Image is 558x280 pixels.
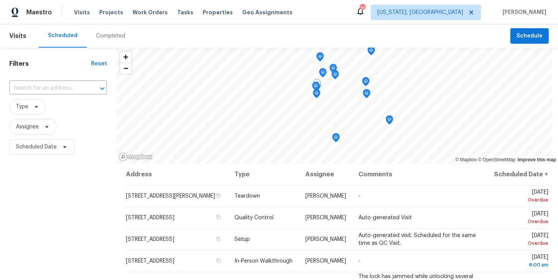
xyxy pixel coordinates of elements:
[377,9,463,16] span: [US_STATE], [GEOGRAPHIC_DATA]
[16,103,28,111] span: Type
[126,258,174,264] span: [STREET_ADDRESS]
[9,60,91,68] h1: Filters
[234,193,260,199] span: Teardown
[360,5,365,12] div: 31
[74,9,90,16] span: Visits
[329,64,337,76] div: Map marker
[455,157,477,162] a: Mapbox
[358,193,360,199] span: -
[332,133,340,145] div: Map marker
[352,164,488,185] th: Comments
[16,143,57,151] span: Scheduled Date
[494,196,548,204] div: Overdue
[305,258,346,264] span: [PERSON_NAME]
[499,9,546,16] span: [PERSON_NAME]
[126,164,228,185] th: Address
[386,115,393,127] div: Map marker
[133,9,168,16] span: Work Orders
[97,83,108,94] button: Open
[234,237,250,242] span: Setup
[488,164,549,185] th: Scheduled Date ↑
[203,9,233,16] span: Properties
[215,192,222,199] button: Copy Address
[48,32,77,39] div: Scheduled
[119,152,153,161] a: Mapbox homepage
[362,77,370,89] div: Map marker
[510,28,549,44] button: Schedule
[120,63,131,74] button: Zoom out
[494,254,548,269] span: [DATE]
[494,261,548,269] div: 8:00 am
[96,32,125,40] div: Completed
[91,60,107,68] div: Reset
[478,157,515,162] a: OpenStreetMap
[215,236,222,242] button: Copy Address
[228,164,299,185] th: Type
[358,215,412,220] span: Auto-generated Visit
[494,218,548,225] div: Overdue
[313,79,321,91] div: Map marker
[299,164,352,185] th: Assignee
[126,215,174,220] span: [STREET_ADDRESS]
[9,27,26,44] span: Visits
[116,48,552,164] canvas: Map
[177,10,193,15] span: Tasks
[319,68,327,80] div: Map marker
[331,70,339,82] div: Map marker
[358,233,476,246] span: Auto-generated visit. Scheduled for the same time as QC Visit.
[234,258,293,264] span: In-Person Walkthrough
[26,9,52,16] span: Maestro
[517,31,542,41] span: Schedule
[305,215,346,220] span: [PERSON_NAME]
[494,211,548,225] span: [DATE]
[358,258,360,264] span: -
[126,193,215,199] span: [STREET_ADDRESS][PERSON_NAME]
[312,82,320,94] div: Map marker
[494,233,548,247] span: [DATE]
[99,9,123,16] span: Projects
[242,9,293,16] span: Geo Assignments
[367,46,375,58] div: Map marker
[16,123,39,131] span: Assignee
[215,214,222,221] button: Copy Address
[9,82,85,94] input: Search for an address...
[215,257,222,264] button: Copy Address
[313,89,320,101] div: Map marker
[494,190,548,204] span: [DATE]
[126,237,174,242] span: [STREET_ADDRESS]
[518,157,556,162] a: Improve this map
[305,237,346,242] span: [PERSON_NAME]
[234,215,274,220] span: Quality Control
[120,51,131,63] button: Zoom in
[363,89,370,101] div: Map marker
[305,193,346,199] span: [PERSON_NAME]
[494,239,548,247] div: Overdue
[316,52,324,64] div: Map marker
